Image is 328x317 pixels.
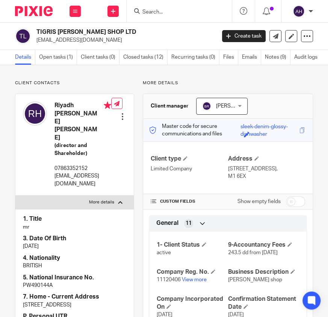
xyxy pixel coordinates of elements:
p: PW490144A [23,282,126,289]
a: Details [15,50,35,65]
a: Create task [222,30,266,42]
h5: (director and Shareholder) [54,142,111,157]
h4: 9-Accountancy Fees [228,241,299,249]
h3: Client manager [151,102,189,110]
span: General [156,219,178,227]
h4: 1- Client Status [157,241,228,249]
p: [STREET_ADDRESS], [228,165,305,173]
p: BRITISH [23,262,126,270]
a: Client tasks (0) [81,50,119,65]
p: M1 6EX [228,173,305,180]
p: Client contacts [15,80,134,86]
h4: Confirmation Statement Date [228,295,299,311]
h4: 7. Home - Current Address [23,293,126,301]
span: active [157,250,171,255]
a: Emails [242,50,261,65]
h4: Business Description [228,268,299,276]
img: svg%3E [23,102,47,126]
h2: TIGRIS [PERSON_NAME] SHOP LTD [36,28,176,36]
i: Primary [104,102,111,109]
h4: Company Reg. No. [157,268,228,276]
p: [STREET_ADDRESS] [23,301,126,309]
h4: 5. National Insurance No. [23,274,126,282]
span: 11 [186,220,192,227]
h4: 4. Nationality [23,254,126,262]
h4: 3. Date Of Birth [23,235,126,243]
div: sleek-denim-glossy-dishwasher [240,123,298,132]
span: [PERSON_NAME] [216,103,257,109]
img: svg%3E [293,5,305,17]
h4: Address [228,155,305,163]
h4: Client type [151,155,228,163]
span: 243.5 dd from [DATE] [228,250,278,255]
img: Pixie [15,6,53,16]
a: Notes (9) [265,50,290,65]
img: svg%3E [202,102,211,111]
p: [EMAIL_ADDRESS][DOMAIN_NAME] [36,36,211,44]
p: More details [143,80,313,86]
p: [DATE] [23,243,126,250]
h4: 1. Title [23,215,126,223]
p: Limited Company [151,165,228,173]
img: svg%3E [15,28,31,44]
span: 11120406 [157,277,181,282]
h4: Company Incorporated On [157,295,228,311]
h4: CUSTOM FIELDS [151,199,228,205]
a: Closed tasks (12) [123,50,168,65]
a: Audit logs [294,50,321,65]
a: View more [182,277,207,282]
a: Files [223,50,238,65]
h4: Riyadh [PERSON_NAME] [PERSON_NAME] [54,102,111,142]
p: Master code for secure communications and files [149,123,240,138]
input: Search [142,9,209,16]
p: More details [89,199,114,205]
label: Show empty fields [237,198,281,205]
p: [EMAIL_ADDRESS][DOMAIN_NAME] [54,172,111,188]
span: [PERSON_NAME] shop [228,277,282,282]
p: 07863352152 [54,165,111,172]
a: Open tasks (1) [39,50,77,65]
a: Recurring tasks (0) [171,50,219,65]
p: mr [23,223,126,231]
